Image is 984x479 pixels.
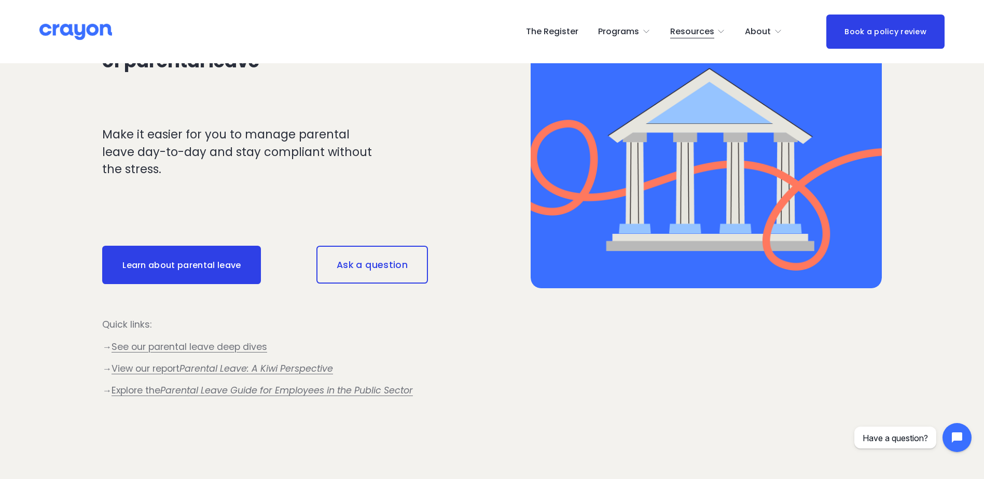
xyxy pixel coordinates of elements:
a: See our parental leave deep dives [112,341,267,353]
a: Explore theParental Leave Guide for Employees in the Public Sector [112,384,413,397]
a: View our reportParental Leave: A Kiwi Perspective [112,362,333,375]
a: folder dropdown [670,23,726,40]
a: folder dropdown [598,23,650,40]
span: Resources [670,24,714,39]
a: folder dropdown [745,23,782,40]
img: Crayon [39,23,112,41]
a: Ask a question [316,246,428,283]
span: Quick links: [102,318,151,331]
span: About [745,24,771,39]
a: Learn about parental leave [102,246,261,284]
span: View our report [112,362,333,375]
span: Explore the [112,384,413,397]
a: The Register [526,23,578,40]
span: → [102,341,112,353]
span: → [102,384,112,397]
em: Parental Leave Guide for Employees in the Public Sector [160,384,413,397]
a: Book a policy review [826,15,945,48]
span: → [102,362,112,375]
p: Make it easier for you to manage parental leave day-to-day and stay compliant without the stress. [102,126,382,178]
em: Parental Leave: A Kiwi Perspective [179,362,333,375]
span: Programs [598,24,639,39]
